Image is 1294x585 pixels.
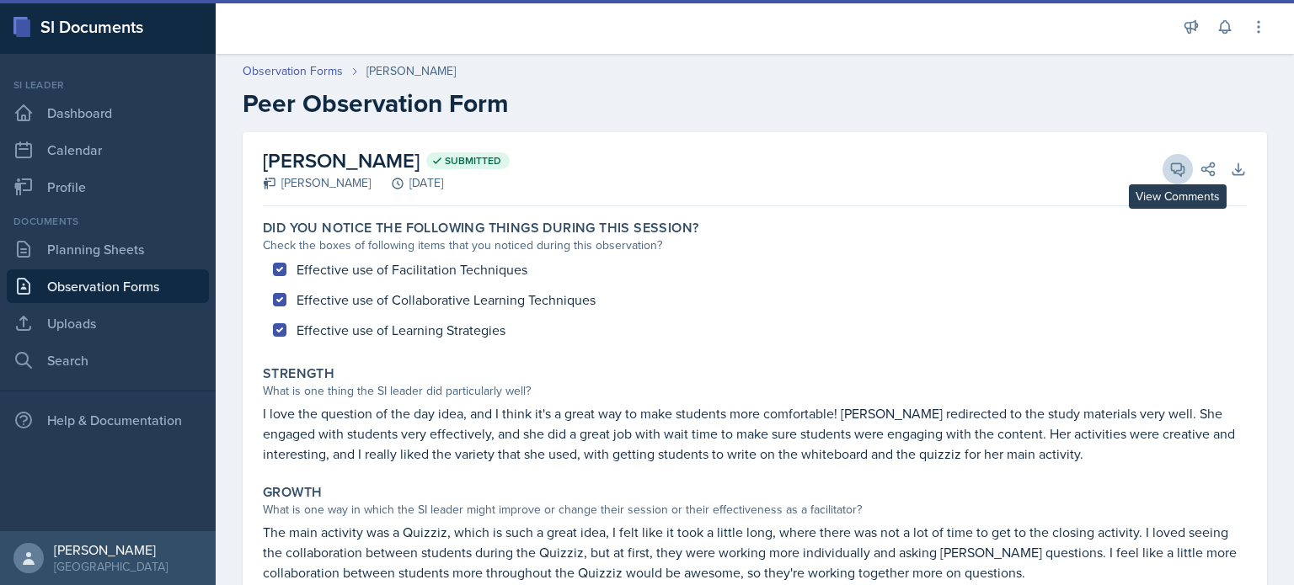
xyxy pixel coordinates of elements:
[1163,154,1193,184] button: View Comments
[7,269,209,303] a: Observation Forms
[445,154,501,168] span: Submitted
[7,343,209,377] a: Search
[263,365,334,382] label: Strength
[7,77,209,93] div: Si leader
[7,133,209,167] a: Calendar
[7,96,209,130] a: Dashboard
[7,214,209,229] div: Documents
[263,501,1247,519] div: What is one way in which the SI leader might improve or change their session or their effectivene...
[371,174,443,192] div: [DATE]
[263,382,1247,400] div: What is one thing the SI leader did particularly well?
[263,146,510,176] h2: [PERSON_NAME]
[366,62,456,80] div: [PERSON_NAME]
[54,558,168,575] div: [GEOGRAPHIC_DATA]
[263,174,371,192] div: [PERSON_NAME]
[243,62,343,80] a: Observation Forms
[263,403,1247,464] p: I love the question of the day idea, and I think it's a great way to make students more comfortab...
[263,220,698,237] label: Did you notice the following things during this session?
[243,88,1267,119] h2: Peer Observation Form
[7,403,209,437] div: Help & Documentation
[7,170,209,204] a: Profile
[7,306,209,340] a: Uploads
[7,232,209,266] a: Planning Sheets
[263,522,1247,582] p: The main activity was a Quizziz, which is such a great idea, I felt like it took a little long, w...
[263,484,322,501] label: Growth
[263,237,1247,254] div: Check the boxes of following items that you noticed during this observation?
[54,541,168,558] div: [PERSON_NAME]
